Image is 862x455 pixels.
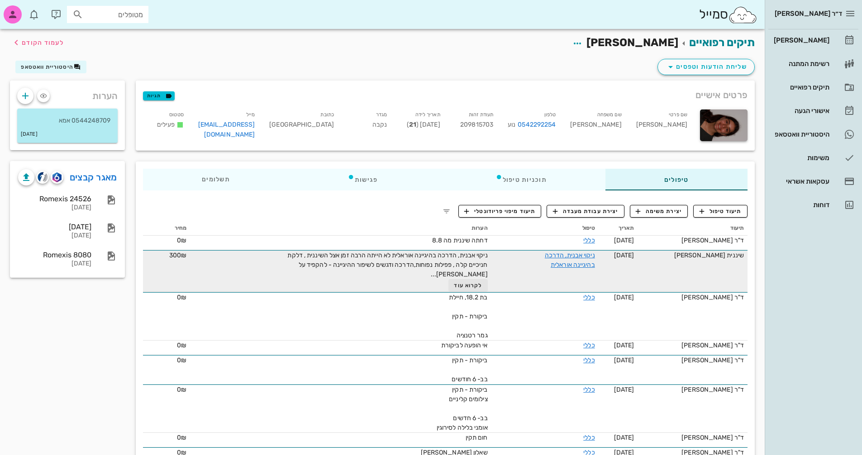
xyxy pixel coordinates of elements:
div: ד"ר [PERSON_NAME] [641,341,744,350]
div: ד"ר [PERSON_NAME] [641,385,744,394]
a: כללי [583,386,595,393]
span: פעילים [157,121,175,128]
div: תוכניות טיפול [437,169,605,190]
button: תיעוד טיפול [693,205,748,218]
img: cliniview logo [38,172,48,182]
span: שליחת הודעות וטפסים [665,62,747,72]
th: תיעוד [638,221,748,236]
div: ד"ר [PERSON_NAME] [641,355,744,365]
span: ביקורת - תקין צילומים קליניים בב- 6 חדשים אומני בלילה לסירוגין [437,386,488,431]
th: מחיר [143,221,190,236]
button: תגיות [143,91,175,100]
a: [EMAIL_ADDRESS][DOMAIN_NAME] [198,121,255,138]
span: תג [27,7,32,13]
button: romexis logo [51,171,63,184]
span: [GEOGRAPHIC_DATA] [269,121,334,128]
span: פרטים אישיים [695,88,748,102]
a: משימות [768,147,858,169]
small: תעודת זהות [469,112,493,118]
a: היסטוריית וואטסאפ [768,123,858,145]
div: פגישות [289,169,437,190]
div: משימות [772,154,829,161]
span: [DATE] [614,341,634,349]
strong: 21 [409,121,416,128]
button: לקרוא עוד [448,279,488,292]
small: שם פרטי [669,112,687,118]
button: תיעוד מיפוי פריודונטלי [458,205,542,218]
span: יצירת עבודת מעבדה [553,207,618,215]
span: דחתה שיננית מה 8.8 [432,237,488,244]
button: cliniview logo [36,171,49,184]
span: 0₪ [177,386,186,393]
div: הערות [10,81,125,107]
span: תגיות [147,92,171,100]
div: [DATE] [18,204,91,212]
div: עסקאות אשראי [772,178,829,185]
div: רשימת המתנה [772,60,829,67]
span: 209815703 [460,121,493,128]
a: רשימת המתנה [768,53,858,75]
div: ד"ר [PERSON_NAME] [641,236,744,245]
th: טיפול [491,221,599,236]
span: יצירת משימה [636,207,682,215]
small: טלפון [544,112,556,118]
div: שיננית [PERSON_NAME] [641,251,744,260]
button: יצירת משימה [630,205,688,218]
div: סמייל [699,5,757,24]
span: ד״ר [PERSON_NAME] [775,9,842,18]
a: דוחות [768,194,858,216]
span: היסטוריית וואטסאפ [21,64,73,70]
a: מאגר קבצים [70,170,117,185]
a: 0542292254 [518,120,556,130]
div: טיפולים [605,169,748,190]
span: תיעוד מיפוי פריודונטלי [464,207,535,215]
div: [DATE] [18,223,91,231]
div: היסטוריית וואטסאפ [772,131,829,138]
small: מייל [246,112,255,118]
div: [PERSON_NAME] [772,37,829,44]
div: נוע [508,120,556,130]
small: [DATE] [21,129,38,139]
span: אי הופעה לביקורת [441,341,488,349]
span: בת 18.2, חיילת ביקורת - תקין גמר רטנציה [449,294,487,339]
span: תיעוד טיפול [700,207,742,215]
span: 300₪ [169,251,186,259]
span: ביקורת - תקין בב- 6 חודשים [452,356,487,383]
div: ד"ר [PERSON_NAME] [641,293,744,302]
a: כללי [583,434,595,441]
a: כללי [583,341,595,349]
span: 0₪ [177,434,186,441]
span: לקרוא עוד [454,282,482,289]
div: אישורי הגעה [772,107,829,114]
div: Romexis 8080 [18,251,91,259]
th: תאריך [599,221,638,236]
span: 0₪ [177,294,186,301]
span: לעמוד הקודם [22,39,64,47]
span: [DATE] [614,386,634,393]
div: ד"ר [PERSON_NAME] [641,433,744,442]
a: [PERSON_NAME] [768,29,858,51]
a: כללי [583,237,595,244]
a: ניקוי אבנית, הדרכה בהיגיינה אוראלית [545,251,595,269]
span: [PERSON_NAME] [586,36,678,49]
a: כללי [583,356,595,364]
a: כללי [583,294,595,301]
span: 0₪ [177,356,186,364]
a: אישורי הגעה [768,100,858,122]
span: [DATE] [614,251,634,259]
div: Romexis 24526 [18,194,91,203]
div: תיקים רפואיים [772,84,829,91]
span: [DATE] [614,356,634,364]
small: כתובת [320,112,334,118]
a: עסקאות אשראי [768,171,858,192]
a: תיקים רפואיים [689,36,755,49]
span: [DATE] [614,294,634,301]
span: [DATE] [614,434,634,441]
div: [DATE] [18,232,91,240]
small: תאריך לידה [415,112,440,118]
span: [DATE] ( ) [407,121,440,128]
span: 0₪ [177,237,186,244]
span: [DATE] [614,237,634,244]
div: [PERSON_NAME] [563,108,629,145]
button: יצירת עבודת מעבדה [547,205,624,218]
